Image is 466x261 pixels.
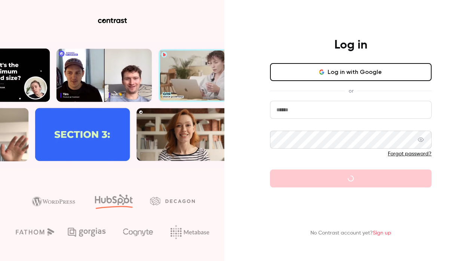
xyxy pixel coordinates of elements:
a: Sign up [373,230,391,236]
h4: Log in [334,38,367,53]
span: or [345,87,357,95]
button: Log in with Google [270,63,432,81]
img: decagon [150,197,195,205]
p: No Contrast account yet? [310,229,391,237]
a: Forgot password? [388,151,432,156]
